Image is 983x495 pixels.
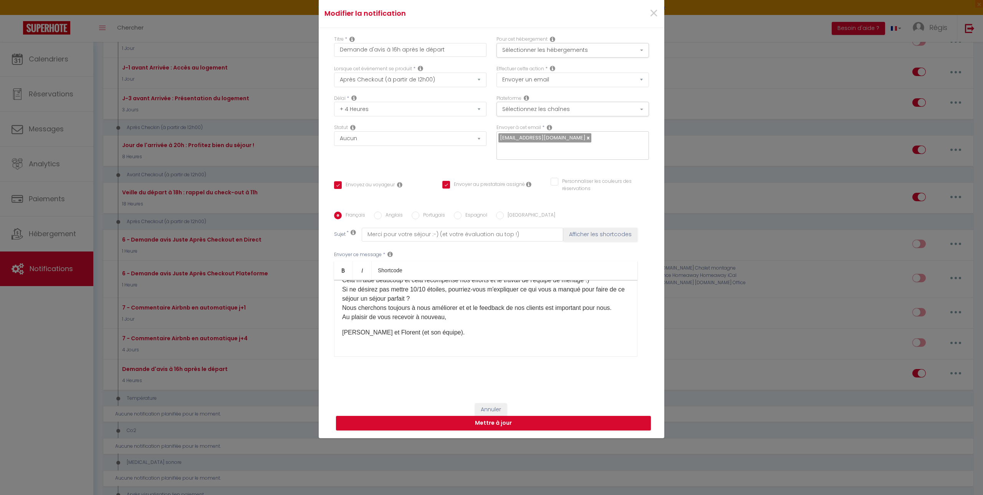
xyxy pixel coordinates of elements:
[334,231,346,239] label: Sujet
[500,134,586,141] span: [EMAIL_ADDRESS][DOMAIN_NAME]
[387,251,393,257] i: Message
[563,228,637,242] button: Afficher les shortcodes
[462,212,487,220] label: Espagnol
[336,416,651,430] button: Mettre à jour
[418,65,423,71] i: Event Occur
[382,212,403,220] label: Anglais
[334,251,382,258] label: Envoyer ce message
[324,8,544,19] h4: Modifier la notification
[496,102,649,116] button: Sélectionnez les chaînes
[496,124,541,131] label: Envoyer à cet email
[649,5,659,22] button: Close
[372,261,409,280] a: Shortcode
[6,3,29,26] button: Ouvrir le widget de chat LiveChat
[504,212,555,220] label: [GEOGRAPHIC_DATA]
[397,182,402,188] i: Envoyer au voyageur
[475,403,507,416] button: Annuler
[342,328,629,337] p: [PERSON_NAME] et Florent (et son équipe).
[350,124,356,131] i: Booking status
[496,43,649,58] button: Sélectionner les hébergements
[550,65,555,71] i: Action Type
[353,261,372,280] a: Italic
[334,124,348,131] label: Statut
[526,181,531,187] i: Envoyer au prestataire si il est assigné
[351,229,356,235] i: Subject
[524,95,529,101] i: Action Channel
[649,2,659,25] span: ×
[496,95,521,102] label: Plateforme
[550,36,555,42] i: This Rental
[496,36,548,43] label: Pour cet hébergement
[349,36,355,42] i: Title
[496,65,544,73] label: Effectuer cette action
[334,261,353,280] a: Bold
[547,124,552,131] i: Recipient
[334,65,412,73] label: Lorsque cet événement se produit
[351,95,357,101] i: Action Time
[419,212,445,220] label: Portugais
[334,36,344,43] label: Titre
[334,95,346,102] label: Délai
[342,212,365,220] label: Français
[342,276,629,322] p: Cela m'aide beaucoup et cela récompense nos efforts et le travail de l'équipe de ménage :) Si ne ...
